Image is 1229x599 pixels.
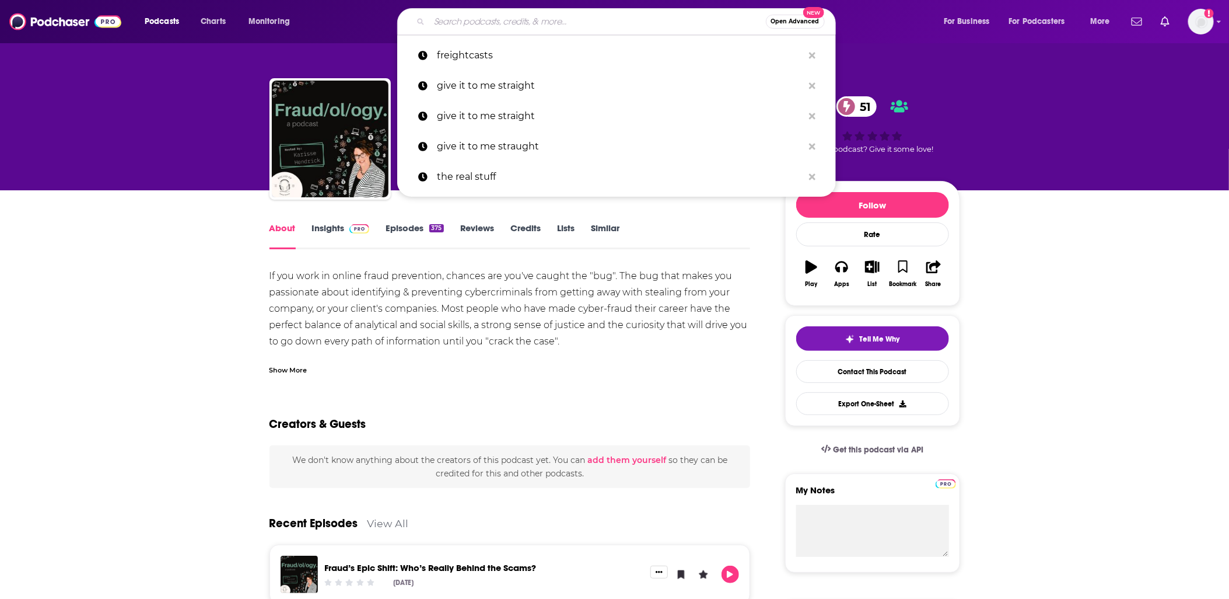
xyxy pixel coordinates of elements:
label: My Notes [796,485,949,505]
a: Charts [193,12,233,31]
a: Pro website [936,478,956,489]
button: Share [918,253,948,295]
a: Credits [510,222,541,249]
p: the real stuff [437,162,803,192]
a: 51 [836,96,877,117]
div: Community Rating: 0 out of 5 [323,578,376,587]
a: give it to me straught [397,131,836,162]
button: Bookmark Episode [673,566,690,583]
button: open menu [936,12,1004,31]
div: 51Good podcast? Give it some love! [785,89,960,161]
p: give it to me straught [437,131,803,162]
span: For Business [944,13,990,30]
div: Rate [796,222,949,246]
span: New [803,7,824,18]
a: Reviews [460,222,494,249]
a: InsightsPodchaser Pro [312,222,370,249]
button: open menu [1002,12,1082,31]
div: [DATE] [393,579,414,587]
input: Search podcasts, credits, & more... [429,12,766,31]
button: Show profile menu [1188,9,1214,34]
a: Get this podcast via API [812,436,933,464]
h2: Creators & Guests [269,417,366,431]
span: For Podcasters [1009,13,1065,30]
span: We don't know anything about the creators of this podcast yet . You can so they can be credited f... [292,455,727,478]
p: freightcasts [437,40,803,71]
button: Apps [827,253,857,295]
div: Bookmark [889,281,916,288]
button: add them yourself [587,455,666,465]
a: freightcasts [397,40,836,71]
span: Podcasts [145,13,179,30]
span: Monitoring [248,13,290,30]
span: Good podcast? Give it some love! [811,145,934,154]
a: About [269,222,296,249]
a: give it to me straight [397,101,836,131]
span: Charts [201,13,226,30]
div: List [868,281,877,288]
span: Get this podcast via API [833,445,923,455]
button: Bookmark [888,253,918,295]
p: give it to me straight [437,101,803,131]
p: give it to me straight [437,71,803,101]
a: View All [367,517,409,530]
img: Podchaser - Follow, Share and Rate Podcasts [9,11,121,33]
button: Leave a Rating [695,566,712,583]
button: open menu [240,12,305,31]
a: Lists [557,222,575,249]
div: Play [805,281,817,288]
button: open menu [136,12,194,31]
button: tell me why sparkleTell Me Why [796,326,949,351]
span: Tell Me Why [859,335,899,344]
img: Podchaser Pro [936,479,956,489]
img: tell me why sparkle [845,335,855,344]
a: Recent Episodes [269,516,358,531]
span: 51 [848,96,877,117]
button: Follow [796,192,949,218]
a: Similar [591,222,619,249]
img: Podchaser Pro [349,224,370,234]
svg: Add a profile image [1205,9,1214,18]
a: Show notifications dropdown [1127,12,1147,32]
a: Contact This Podcast [796,360,949,383]
button: Play [722,566,739,583]
span: Logged in as ehladik [1188,9,1214,34]
button: Open AdvancedNew [766,15,825,29]
div: If you work in online fraud prevention, chances are you've caught the "bug". The bug that makes y... [269,268,751,530]
button: List [857,253,887,295]
a: Show notifications dropdown [1156,12,1174,32]
button: Export One-Sheet [796,392,949,415]
span: Open Advanced [771,19,820,25]
button: Play [796,253,827,295]
div: Search podcasts, credits, & more... [408,8,847,35]
a: Episodes375 [386,222,443,249]
img: User Profile [1188,9,1214,34]
a: give it to me straight [397,71,836,101]
button: open menu [1082,12,1125,31]
a: Fraud’s Epic Shift: Who’s Really Behind the Scams? [325,562,537,573]
div: Apps [834,281,849,288]
div: 375 [429,224,443,232]
span: More [1090,13,1110,30]
button: Show More Button [650,566,668,579]
a: the real stuff [397,162,836,192]
img: Fraud’s Epic Shift: Who’s Really Behind the Scams? [281,556,318,593]
div: Share [926,281,941,288]
img: Fraudology Podcast with Karisse Hendrick [272,81,388,197]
